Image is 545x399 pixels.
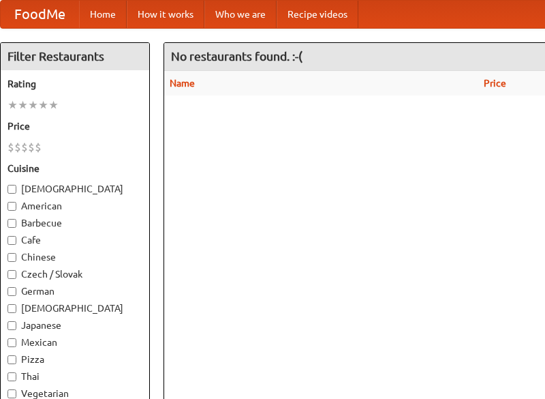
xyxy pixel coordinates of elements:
h4: Filter Restaurants [1,43,149,70]
input: Pizza [7,355,16,364]
h5: Price [7,119,142,133]
label: American [7,199,142,213]
label: Pizza [7,353,142,366]
input: Czech / Slovak [7,270,16,279]
label: German [7,284,142,298]
li: $ [14,140,21,155]
li: $ [21,140,28,155]
li: ★ [28,98,38,113]
label: [DEMOGRAPHIC_DATA] [7,301,142,315]
label: Mexican [7,336,142,349]
label: Thai [7,370,142,383]
input: Chinese [7,253,16,262]
li: $ [28,140,35,155]
input: Japanese [7,321,16,330]
input: Thai [7,372,16,381]
a: FoodMe [1,1,79,28]
label: Japanese [7,319,142,332]
a: Name [170,78,195,89]
li: $ [7,140,14,155]
a: Recipe videos [277,1,358,28]
a: Price [484,78,506,89]
input: [DEMOGRAPHIC_DATA] [7,304,16,313]
li: ★ [48,98,59,113]
li: ★ [7,98,18,113]
input: German [7,287,16,296]
input: Vegetarian [7,389,16,398]
ng-pluralize: No restaurants found. :-( [171,50,302,63]
input: Cafe [7,236,16,245]
li: ★ [18,98,28,113]
input: Mexican [7,338,16,347]
h5: Cuisine [7,162,142,175]
label: Cafe [7,233,142,247]
a: Home [79,1,127,28]
li: ★ [38,98,48,113]
input: American [7,202,16,211]
label: [DEMOGRAPHIC_DATA] [7,182,142,196]
li: $ [35,140,42,155]
label: Chinese [7,250,142,264]
input: Barbecue [7,219,16,228]
label: Czech / Slovak [7,267,142,281]
a: How it works [127,1,204,28]
a: Who we are [204,1,277,28]
h5: Rating [7,77,142,91]
input: [DEMOGRAPHIC_DATA] [7,185,16,194]
label: Barbecue [7,216,142,230]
